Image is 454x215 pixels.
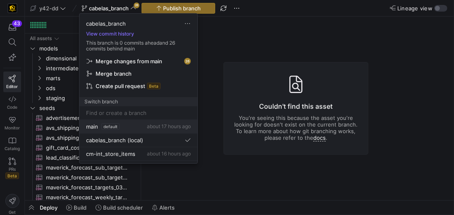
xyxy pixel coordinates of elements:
span: default [101,123,120,130]
input: Find or create a branch [86,110,191,116]
span: Create pull request [96,83,145,89]
span: main [86,123,98,130]
span: about 17 hours ago [147,123,191,129]
span: cabelas_branch [86,137,126,143]
span: Merge changes from main [96,58,162,64]
span: Beta [147,83,161,89]
span: about 16 hours ago [147,150,191,157]
button: Merge branch [83,67,194,80]
button: View commit history [79,31,141,37]
span: (local) [127,137,143,143]
button: Create pull requestBeta [83,80,194,92]
button: Merge changes from main [83,55,194,67]
span: cm-int_store_items [86,150,135,157]
p: This branch is 0 commits ahead and 26 commits behind main [79,40,197,52]
span: cabelas_branch [86,20,126,27]
span: Merge branch [96,70,132,77]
